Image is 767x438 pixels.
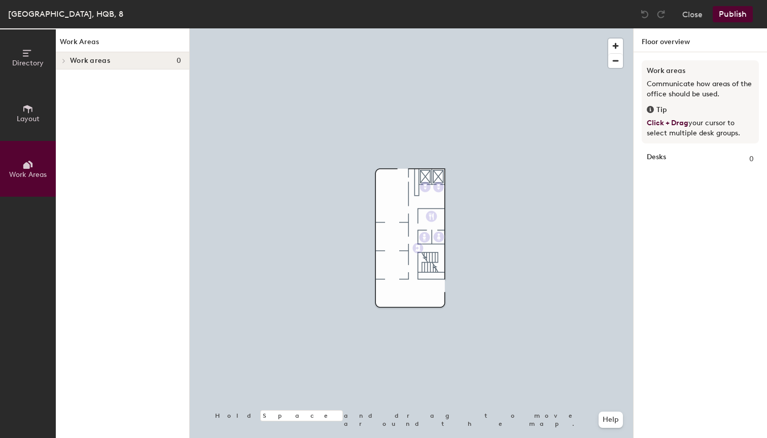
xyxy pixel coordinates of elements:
[647,118,754,138] p: your cursor to select multiple desk groups.
[647,65,754,77] h3: Work areas
[656,9,666,19] img: Redo
[634,28,767,52] h1: Floor overview
[56,36,189,52] h1: Work Areas
[647,104,754,116] div: Tip
[647,154,666,165] strong: Desks
[12,59,44,67] span: Directory
[70,57,110,65] span: Work areas
[682,6,703,22] button: Close
[17,115,40,123] span: Layout
[177,57,181,65] span: 0
[647,119,688,127] span: Click + Drag
[8,8,123,20] div: [GEOGRAPHIC_DATA], HQB, 8
[640,9,650,19] img: Undo
[9,170,47,179] span: Work Areas
[713,6,753,22] button: Publish
[599,412,623,428] button: Help
[749,154,754,165] span: 0
[647,79,754,99] p: Communicate how areas of the office should be used.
